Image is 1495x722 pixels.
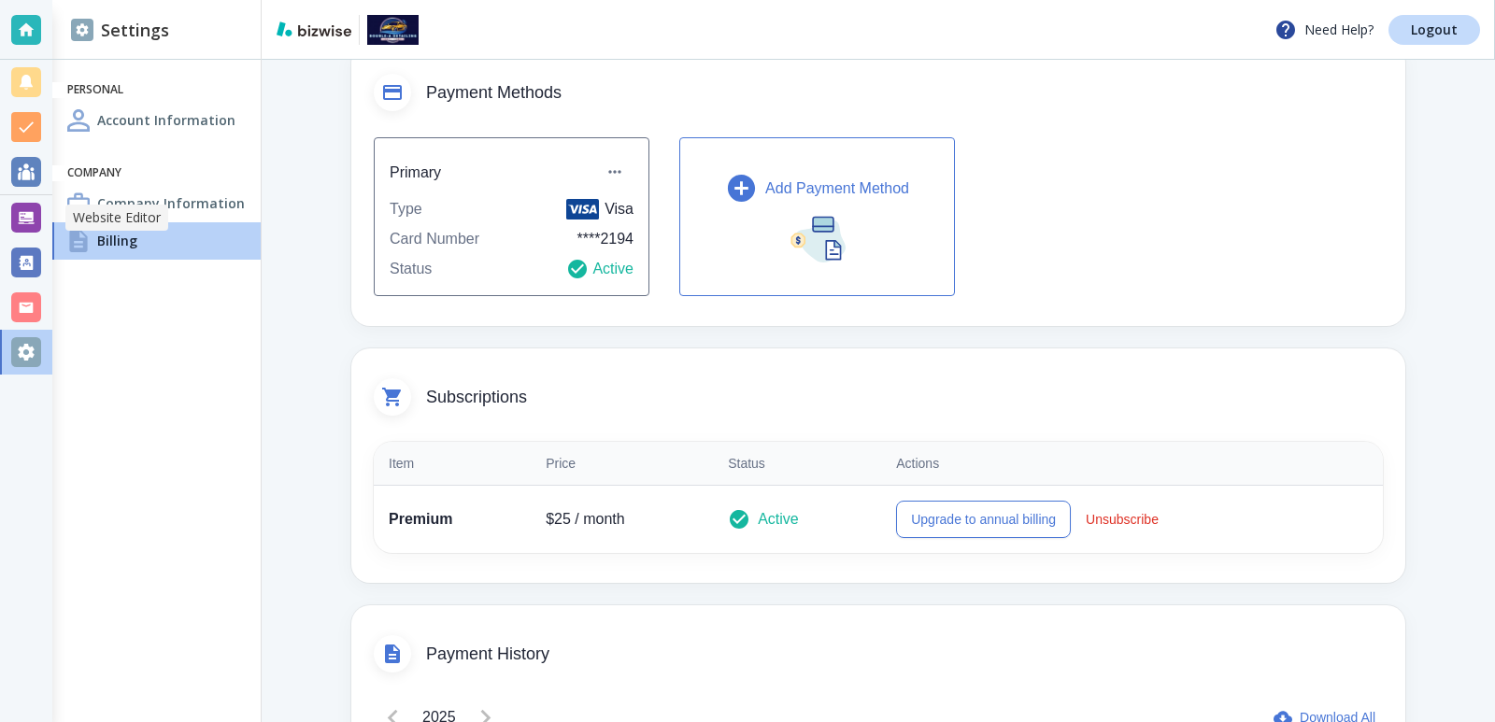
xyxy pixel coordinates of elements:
[426,388,1383,408] span: Subscriptions
[566,258,634,280] p: Active
[1078,501,1166,538] button: Unsubscribe
[374,442,531,486] th: Item
[277,21,351,36] img: bizwise
[67,165,246,181] h6: Company
[97,110,235,130] h4: Account Information
[97,231,137,250] h4: Billing
[1274,19,1374,41] p: Need Help?
[531,442,713,486] th: Price
[367,15,419,45] img: Double-A Detailing
[390,198,422,220] p: Type
[758,508,799,531] p: Active
[765,177,909,200] p: Add Payment Method
[566,199,599,219] img: Visa
[546,508,698,531] p: $ 25 / month
[426,644,1383,665] span: Payment History
[713,442,881,486] th: Status
[390,228,479,250] p: Card Number
[426,83,1383,104] span: Payment Methods
[71,19,93,41] img: DashboardSidebarSettings.svg
[71,18,169,43] h2: Settings
[896,501,1071,538] button: Upgrade to annual billing
[52,185,261,222] a: Company InformationCompany Information
[1411,23,1458,36] p: Logout
[881,442,1383,486] th: Actions
[52,102,261,139] a: Account InformationAccount Information
[390,161,441,184] h6: Primary
[73,208,161,227] p: Website Editor
[679,137,955,296] button: Add Payment Method
[52,222,261,260] a: BillingBilling
[389,508,516,531] p: Premium
[97,193,245,213] h4: Company Information
[566,198,634,220] p: Visa
[1388,15,1480,45] a: Logout
[67,82,246,98] h6: Personal
[390,258,432,280] p: Status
